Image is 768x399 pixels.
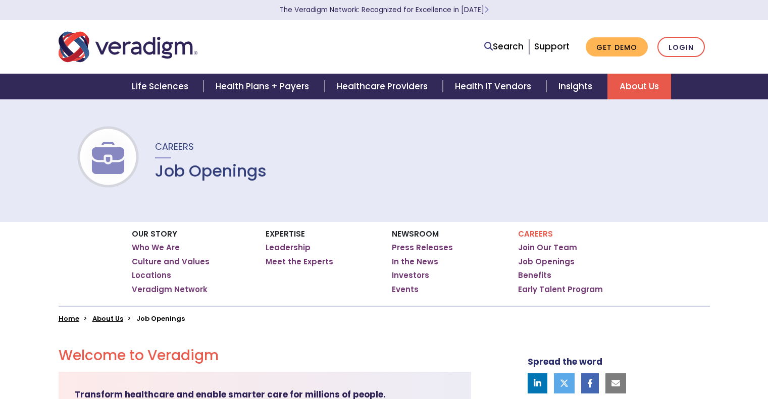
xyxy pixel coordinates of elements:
[120,74,203,99] a: Life Sciences
[266,257,333,267] a: Meet the Experts
[59,347,471,364] h2: Welcome to Veradigm
[484,5,489,15] span: Learn More
[266,243,311,253] a: Leadership
[484,40,524,53] a: Search
[155,140,194,153] span: Careers
[132,284,208,295] a: Veradigm Network
[392,257,438,267] a: In the News
[518,284,603,295] a: Early Talent Program
[657,37,705,58] a: Login
[132,243,180,253] a: Who We Are
[59,314,79,323] a: Home
[155,161,267,181] h1: Job Openings
[607,74,671,99] a: About Us
[586,37,648,57] a: Get Demo
[392,270,429,280] a: Investors
[92,314,123,323] a: About Us
[132,270,171,280] a: Locations
[528,356,602,368] strong: Spread the word
[325,74,443,99] a: Healthcare Providers
[132,257,210,267] a: Culture and Values
[518,243,577,253] a: Join Our Team
[443,74,546,99] a: Health IT Vendors
[280,5,489,15] a: The Veradigm Network: Recognized for Excellence in [DATE]Learn More
[546,74,607,99] a: Insights
[203,74,324,99] a: Health Plans + Payers
[518,270,551,280] a: Benefits
[534,40,570,52] a: Support
[59,30,197,64] img: Veradigm logo
[518,257,575,267] a: Job Openings
[392,284,419,295] a: Events
[392,243,453,253] a: Press Releases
